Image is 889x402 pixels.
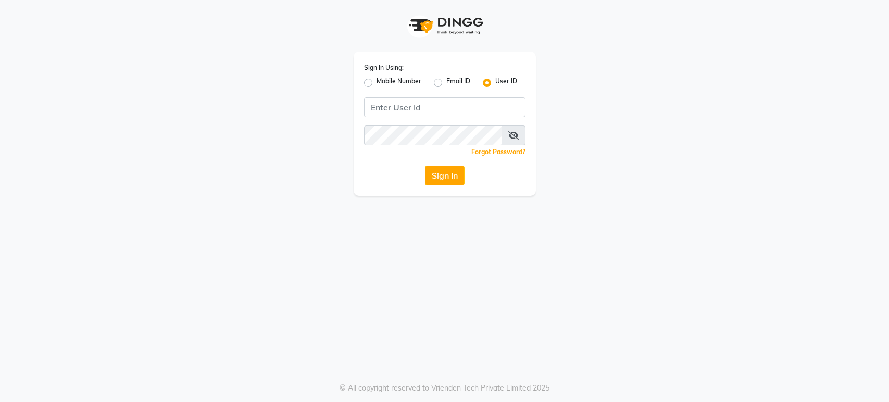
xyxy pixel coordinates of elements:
input: Username [364,97,525,117]
label: User ID [495,77,517,89]
input: Username [364,125,502,145]
a: Forgot Password? [471,148,525,156]
img: logo1.svg [403,10,486,41]
label: Sign In Using: [364,63,404,72]
label: Email ID [446,77,470,89]
label: Mobile Number [377,77,421,89]
button: Sign In [425,166,465,185]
